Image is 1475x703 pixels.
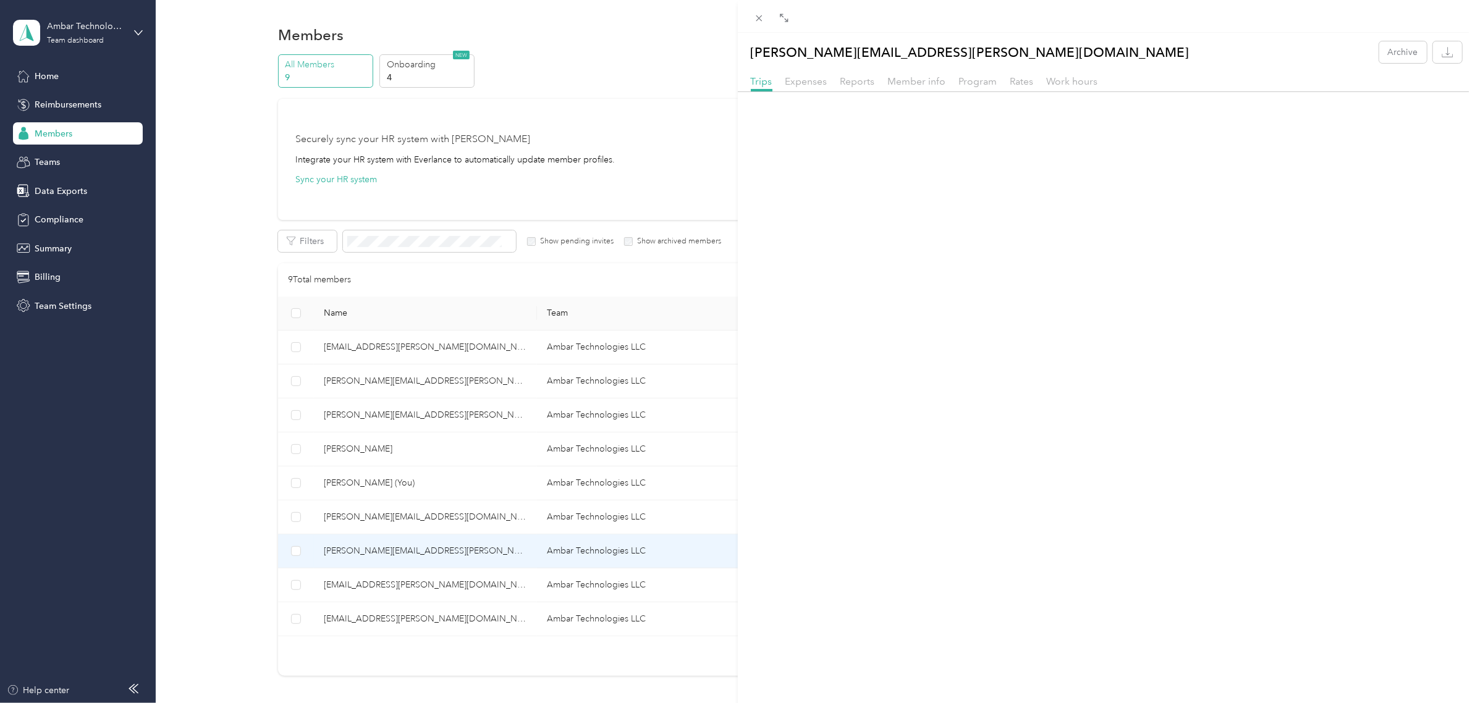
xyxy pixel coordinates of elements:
span: Expenses [785,75,827,87]
iframe: Everlance-gr Chat Button Frame [1406,634,1475,703]
span: Program [959,75,997,87]
button: Archive [1379,41,1427,63]
span: Trips [751,75,772,87]
p: [PERSON_NAME][EMAIL_ADDRESS][PERSON_NAME][DOMAIN_NAME] [751,41,1190,63]
span: Reports [840,75,875,87]
span: Member info [888,75,946,87]
span: Rates [1010,75,1034,87]
span: Work hours [1047,75,1098,87]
